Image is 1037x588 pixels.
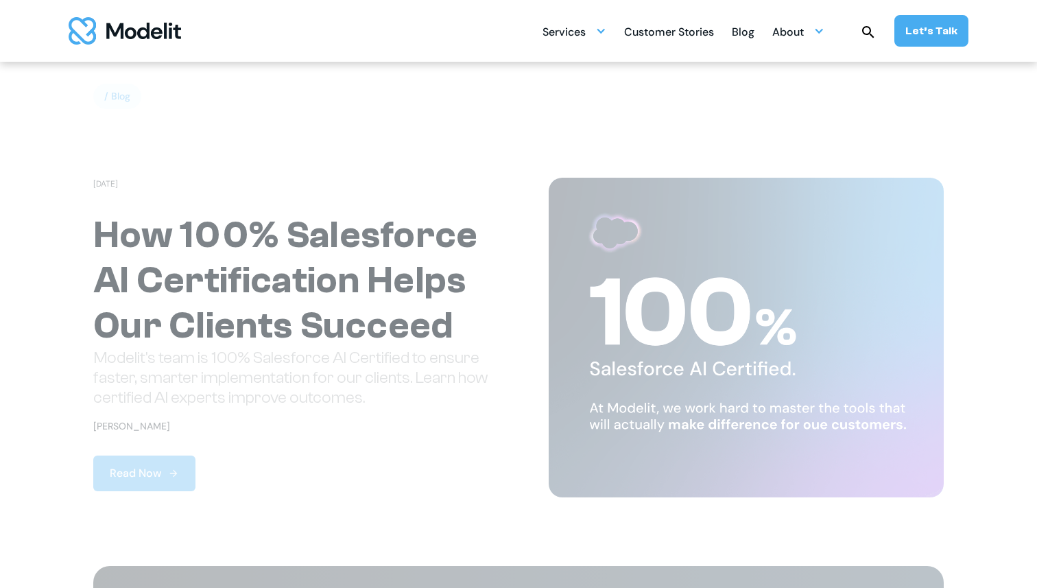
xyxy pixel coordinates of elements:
[732,18,754,45] a: Blog
[624,18,714,45] a: Customer Stories
[894,15,968,47] a: Let’s Talk
[110,465,161,482] div: Read Now
[93,213,488,349] h1: How 100% Salesforce AI Certification Helps Our Clients Succeed
[69,17,181,45] a: home
[69,17,181,45] img: modelit logo
[168,468,179,479] img: arrow right
[93,419,170,434] div: [PERSON_NAME]
[543,20,586,47] div: Services
[93,349,488,408] p: Modelit's team is 100% Salesforce AI Certified to ensure faster, smarter implementation for our c...
[624,20,714,47] div: Customer Stories
[543,18,606,45] div: Services
[93,84,141,109] div: / Blog
[772,20,804,47] div: About
[732,20,754,47] div: Blog
[905,23,957,38] div: Let’s Talk
[772,18,824,45] div: About
[93,456,195,491] a: Read Now
[93,178,118,191] div: [DATE]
